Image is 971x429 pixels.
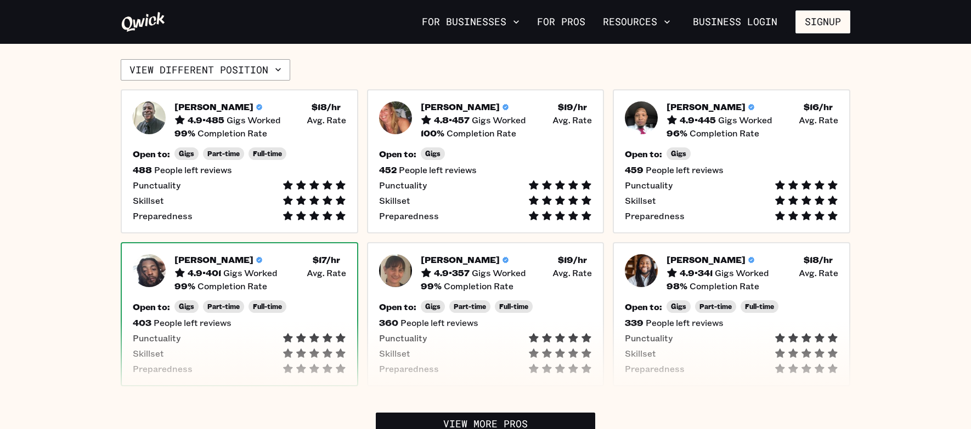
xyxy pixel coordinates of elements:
[434,115,470,125] h5: 4.8 • 457
[667,254,746,265] h5: [PERSON_NAME]
[421,128,444,139] h5: 100 %
[421,101,500,112] h5: [PERSON_NAME]
[613,242,850,386] button: Pro headshot[PERSON_NAME]4.9•341Gigs Worked$18/hr Avg. Rate98%Completion RateOpen to:GigsPart-tim...
[671,302,686,311] span: Gigs
[399,164,477,175] span: People left reviews
[667,101,746,112] h5: [PERSON_NAME]
[667,281,687,291] h5: 98 %
[625,301,662,312] h5: Open to:
[625,363,685,374] span: Preparedness
[133,101,166,134] img: Pro headshot
[646,164,724,175] span: People left reviews
[552,115,592,125] span: Avg. Rate
[379,254,412,287] img: Pro headshot
[379,333,427,344] span: Punctuality
[804,254,833,265] h5: $ 18 /hr
[154,317,232,328] span: People left reviews
[133,164,152,175] h5: 488
[533,13,590,31] a: For Pros
[174,281,195,291] h5: 99 %
[379,317,398,328] h5: 360
[379,210,439,221] span: Preparedness
[421,281,442,291] h5: 99 %
[253,150,282,158] span: Full-time
[558,254,587,265] h5: $ 19 /hr
[625,317,643,328] h5: 339
[625,148,662,159] h5: Open to:
[499,302,528,311] span: Full-time
[133,148,170,159] h5: Open to:
[454,302,486,311] span: Part-time
[444,281,513,291] span: Completion Rate
[379,195,410,206] span: Skillset
[223,267,278,278] span: Gigs Worked
[434,267,470,278] h5: 4.9 • 357
[690,281,759,291] span: Completion Rate
[307,267,346,278] span: Avg. Rate
[690,128,759,139] span: Completion Rate
[179,302,194,311] span: Gigs
[625,164,643,175] h5: 459
[174,128,195,139] h5: 99 %
[379,348,410,359] span: Skillset
[421,254,500,265] h5: [PERSON_NAME]
[367,89,605,233] button: Pro headshot[PERSON_NAME]4.8•457Gigs Worked$19/hr Avg. Rate100%Completion RateOpen to:Gigs452Peop...
[188,115,224,125] h5: 4.9 • 485
[174,254,253,265] h5: [PERSON_NAME]
[671,150,686,158] span: Gigs
[613,89,850,233] button: Pro headshot[PERSON_NAME]4.9•445Gigs Worked$16/hr Avg. Rate96%Completion RateOpen to:Gigs459Peopl...
[207,302,240,311] span: Part-time
[400,317,478,328] span: People left reviews
[715,267,769,278] span: Gigs Worked
[197,281,267,291] span: Completion Rate
[121,89,358,233] button: Pro headshot[PERSON_NAME]4.9•485Gigs Worked$18/hr Avg. Rate99%Completion RateOpen to:GigsPart-tim...
[227,115,281,125] span: Gigs Worked
[313,254,340,265] h5: $ 17 /hr
[718,115,772,125] span: Gigs Worked
[253,302,282,311] span: Full-time
[667,128,687,139] h5: 96 %
[379,301,416,312] h5: Open to:
[646,317,724,328] span: People left reviews
[133,301,170,312] h5: Open to:
[133,363,193,374] span: Preparedness
[379,148,416,159] h5: Open to:
[367,242,605,386] button: Pro headshot[PERSON_NAME]4.9•357Gigs Worked$19/hr Avg. Rate99%Completion RateOpen to:GigsPart-tim...
[680,115,716,125] h5: 4.9 • 445
[133,348,164,359] span: Skillset
[680,267,713,278] h5: 4.9 • 341
[625,210,685,221] span: Preparedness
[188,267,221,278] h5: 4.9 • 401
[804,101,833,112] h5: $ 16 /hr
[133,195,164,206] span: Skillset
[625,254,658,287] img: Pro headshot
[379,363,439,374] span: Preparedness
[197,128,267,139] span: Completion Rate
[625,195,656,206] span: Skillset
[425,150,441,158] span: Gigs
[133,317,151,328] h5: 403
[379,101,412,134] img: Pro headshot
[312,101,341,112] h5: $ 18 /hr
[179,150,194,158] span: Gigs
[799,267,838,278] span: Avg. Rate
[472,267,526,278] span: Gigs Worked
[625,333,673,344] span: Punctuality
[625,101,658,134] img: Pro headshot
[133,254,166,287] img: Pro headshot
[599,13,675,31] button: Resources
[472,115,526,125] span: Gigs Worked
[625,180,673,191] span: Punctuality
[121,242,358,386] button: Pro headshot[PERSON_NAME]4.9•401Gigs Worked$17/hr Avg. Rate99%Completion RateOpen to:GigsPart-tim...
[799,115,838,125] span: Avg. Rate
[207,150,240,158] span: Part-time
[174,101,253,112] h5: [PERSON_NAME]
[307,115,346,125] span: Avg. Rate
[795,10,850,33] button: Signup
[379,164,397,175] h5: 452
[133,333,180,344] span: Punctuality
